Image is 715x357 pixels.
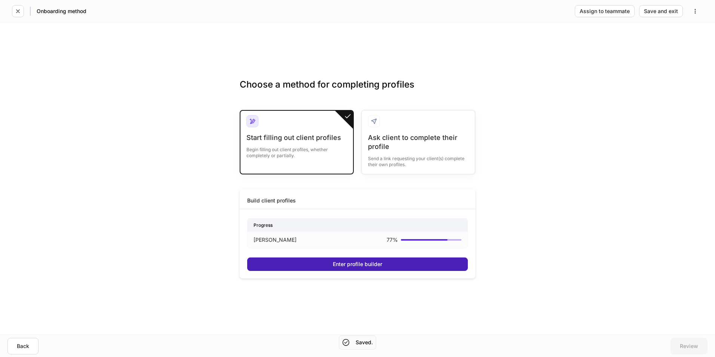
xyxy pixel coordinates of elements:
div: Enter profile builder [333,262,382,267]
div: Ask client to complete their profile [368,133,469,151]
h3: Choose a method for completing profiles [240,79,475,103]
div: Begin filling out client profiles, whether completely or partially. [246,142,347,159]
button: Enter profile builder [247,257,468,271]
div: Build client profiles [247,197,296,204]
p: [PERSON_NAME] [254,236,297,244]
button: Assign to teammate [575,5,635,17]
div: Assign to teammate [580,9,630,14]
h5: Saved. [356,339,373,346]
div: Back [17,344,29,349]
button: Save and exit [639,5,683,17]
p: 77 % [387,236,398,244]
div: Start filling out client profiles [246,133,347,142]
div: Save and exit [644,9,678,14]
button: Back [7,338,39,354]
div: Send a link requesting your client(s) complete their own profiles. [368,151,469,168]
div: Progress [248,219,467,232]
h5: Onboarding method [37,7,86,15]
